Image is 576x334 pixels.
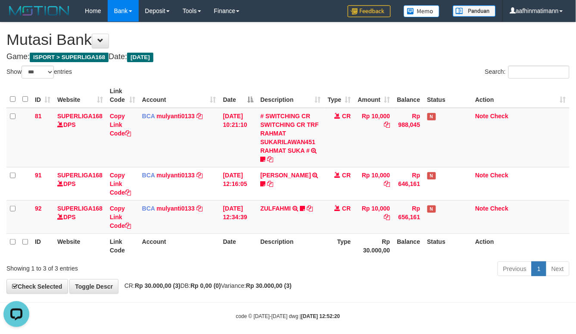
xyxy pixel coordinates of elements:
[3,3,29,29] button: Open LiveChat chat widget
[485,66,570,79] label: Search:
[54,167,106,200] td: DPS
[196,172,202,179] a: Copy mulyanti0133 to clipboard
[475,113,489,120] a: Note
[342,113,351,120] span: CR
[348,5,391,17] img: Feedback.jpg
[324,233,355,258] th: Type
[355,233,394,258] th: Rp 30.000,00
[110,172,131,196] a: Copy Link Code
[220,167,257,200] td: [DATE] 12:16:05
[384,180,390,187] a: Copy Rp 10,000 to clipboard
[156,113,195,120] a: mulyanti0133
[220,233,257,258] th: Date
[69,279,118,294] a: Toggle Descr
[355,83,394,108] th: Amount: activate to sort column ascending
[546,262,570,276] a: Next
[106,233,139,258] th: Link Code
[394,200,424,233] td: Rp 656,161
[384,214,390,221] a: Copy Rp 10,000 to clipboard
[120,282,292,289] span: CR: DB: Variance:
[190,282,221,289] strong: Rp 0,00 (0)
[54,83,106,108] th: Website: activate to sort column ascending
[490,113,508,120] a: Check
[54,200,106,233] td: DPS
[498,262,532,276] a: Previous
[22,66,54,79] select: Showentries
[257,83,324,108] th: Description: activate to sort column ascending
[424,83,472,108] th: Status
[307,205,313,212] a: Copy ZULFAHMI to clipboard
[35,172,42,179] span: 91
[261,113,319,154] a: # SWITCHING CR SWITCHING CR TRF RAHMAT SUKARILAWAN451 RAHMAT SUKA #
[110,205,131,229] a: Copy Link Code
[424,233,472,258] th: Status
[261,172,311,179] a: [PERSON_NAME]
[532,262,546,276] a: 1
[6,31,570,48] h1: Mutasi Bank
[139,83,220,108] th: Account: activate to sort column ascending
[475,205,489,212] a: Note
[342,205,351,212] span: CR
[472,83,570,108] th: Action: activate to sort column ascending
[31,83,54,108] th: ID: activate to sort column ascending
[54,108,106,167] td: DPS
[6,261,234,273] div: Showing 1 to 3 of 3 entries
[508,66,570,79] input: Search:
[30,53,109,62] span: ISPORT > SUPERLIGA168
[35,205,42,212] span: 92
[127,53,153,62] span: [DATE]
[57,113,103,120] a: SUPERLIGA168
[394,233,424,258] th: Balance
[355,200,394,233] td: Rp 10,000
[35,113,42,120] span: 81
[196,113,202,120] a: Copy mulyanti0133 to clipboard
[6,279,68,294] a: Check Selected
[220,200,257,233] td: [DATE] 12:34:39
[142,172,155,179] span: BCA
[355,108,394,167] td: Rp 10,000
[427,205,436,213] span: Has Note
[324,83,355,108] th: Type: activate to sort column ascending
[490,205,508,212] a: Check
[54,233,106,258] th: Website
[342,172,351,179] span: CR
[453,5,496,17] img: panduan.png
[384,121,390,128] a: Copy Rp 10,000 to clipboard
[6,4,72,17] img: MOTION_logo.png
[31,233,54,258] th: ID
[196,205,202,212] a: Copy mulyanti0133 to clipboard
[6,53,570,61] h4: Game: Date:
[472,233,570,258] th: Action
[404,5,440,17] img: Button%20Memo.svg
[220,83,257,108] th: Date: activate to sort column descending
[394,83,424,108] th: Balance
[394,167,424,200] td: Rp 646,161
[267,180,273,187] a: Copy RIYO RAHMAN to clipboard
[156,172,195,179] a: mulyanti0133
[355,167,394,200] td: Rp 10,000
[57,205,103,212] a: SUPERLIGA168
[261,205,291,212] a: ZULFAHMI
[106,83,139,108] th: Link Code: activate to sort column ascending
[490,172,508,179] a: Check
[57,172,103,179] a: SUPERLIGA168
[110,113,131,137] a: Copy Link Code
[142,205,155,212] span: BCA
[427,172,436,180] span: Has Note
[142,113,155,120] span: BCA
[236,313,340,319] small: code © [DATE]-[DATE] dwg |
[267,156,273,163] a: Copy # SWITCHING CR SWITCHING CR TRF RAHMAT SUKARILAWAN451 RAHMAT SUKA # to clipboard
[394,108,424,167] td: Rp 988,045
[220,108,257,167] td: [DATE] 10:21:10
[475,172,489,179] a: Note
[301,313,340,319] strong: [DATE] 12:52:20
[427,113,436,120] span: Has Note
[135,282,181,289] strong: Rp 30.000,00 (3)
[139,233,220,258] th: Account
[6,66,72,79] label: Show entries
[257,233,324,258] th: Description
[156,205,195,212] a: mulyanti0133
[246,282,292,289] strong: Rp 30.000,00 (3)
